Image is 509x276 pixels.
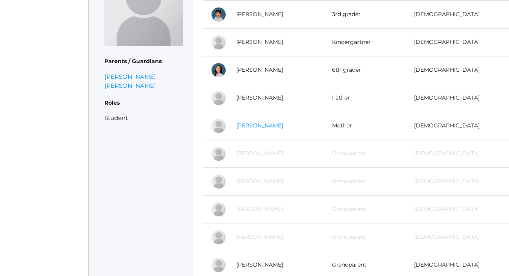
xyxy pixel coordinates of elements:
[104,81,156,90] a: [PERSON_NAME]
[236,205,283,212] a: [PERSON_NAME]
[236,94,283,101] a: [PERSON_NAME]
[236,178,283,185] a: [PERSON_NAME]
[324,84,407,112] td: Father
[104,72,156,81] a: [PERSON_NAME]
[211,174,226,189] div: Linda Zeller
[236,233,283,240] a: [PERSON_NAME]
[211,90,226,106] div: Bradley Zeller
[211,229,226,245] div: Debbie Park
[236,261,283,268] a: [PERSON_NAME]
[324,195,407,223] td: Grandparent
[236,66,283,73] a: [PERSON_NAME]
[104,96,183,110] h5: Roles
[236,150,283,157] a: [PERSON_NAME]
[324,223,407,251] td: Grandparent
[104,114,183,123] li: Student
[324,28,407,56] td: Kindergartner
[236,11,283,18] a: [PERSON_NAME]
[211,257,226,273] div: Debbie Park
[324,0,407,28] td: 3rd grader
[324,112,407,140] td: Mother
[104,55,183,68] h5: Parents / Guardians
[324,56,407,84] td: 6th grader
[211,146,226,162] div: Mark Zeller
[324,167,407,195] td: Grandparent
[236,38,283,45] a: [PERSON_NAME]
[324,140,407,167] td: Grandparent
[211,34,226,50] div: Shem Zeller
[211,62,226,78] div: Parker Zeller
[211,118,226,134] div: Taylor Zeller
[211,202,226,217] div: Steve Park
[236,122,283,129] a: [PERSON_NAME]
[211,7,226,22] div: Owen Zeller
